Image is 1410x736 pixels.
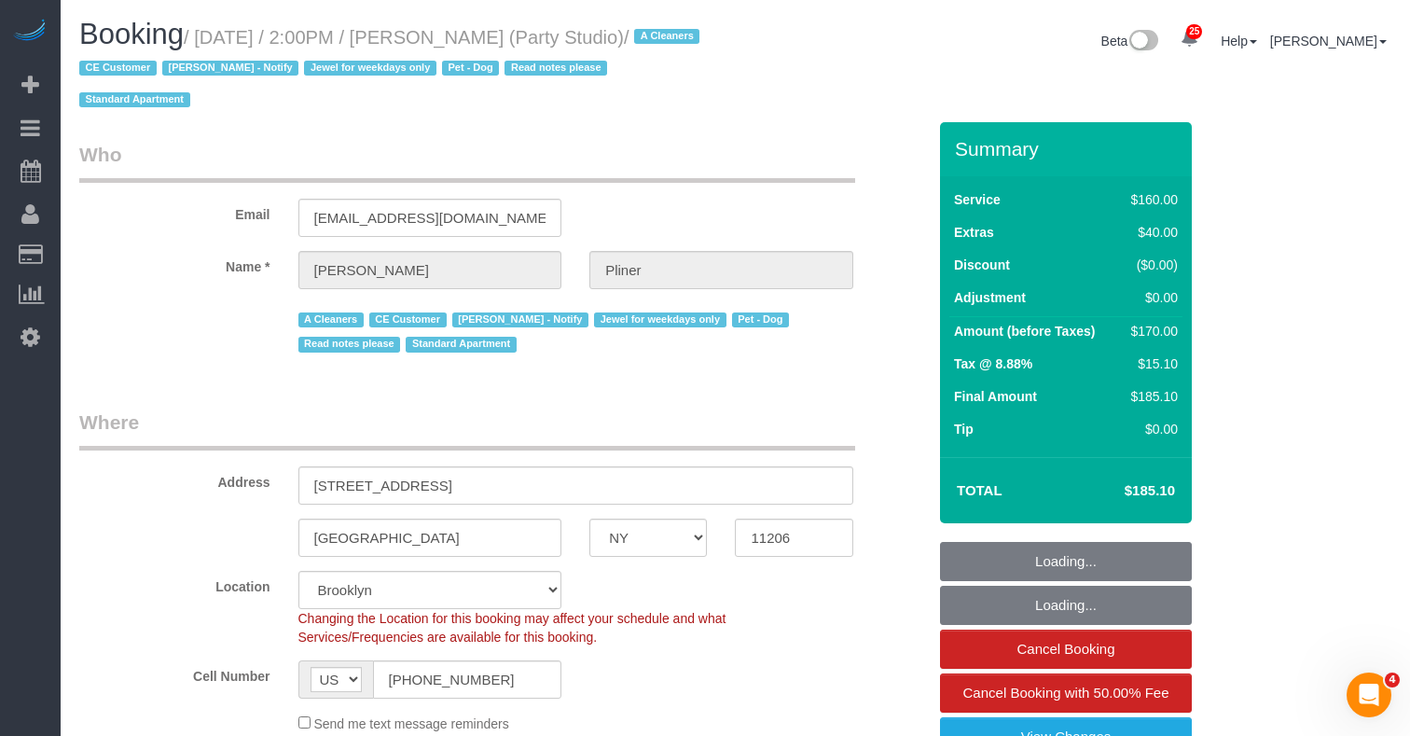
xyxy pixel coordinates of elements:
a: 25 [1171,19,1208,60]
div: $40.00 [1124,223,1178,242]
span: [PERSON_NAME] - Notify [162,61,298,76]
span: / [79,27,705,111]
small: / [DATE] / 2:00PM / [PERSON_NAME] (Party Studio) [79,27,705,111]
span: A Cleaners [298,312,364,327]
a: Help [1221,34,1257,49]
label: Final Amount [954,387,1037,406]
div: ($0.00) [1124,256,1178,274]
span: Read notes please [298,337,401,352]
img: Automaid Logo [11,19,48,45]
a: Cancel Booking [940,630,1192,669]
strong: Total [957,482,1002,498]
span: A Cleaners [634,29,699,44]
span: Send me text message reminders [313,716,508,731]
span: [PERSON_NAME] - Notify [452,312,588,327]
a: [PERSON_NAME] [1270,34,1387,49]
label: Tax @ 8.88% [954,354,1032,373]
label: Address [65,466,284,492]
label: Email [65,199,284,224]
span: 25 [1186,24,1202,39]
span: Standard Apartment [79,92,190,107]
label: Service [954,190,1001,209]
label: Cell Number [65,660,284,686]
div: $185.10 [1124,387,1178,406]
input: Last Name [589,251,853,289]
a: Beta [1101,34,1159,49]
legend: Who [79,141,855,183]
span: Standard Apartment [406,337,517,352]
input: City [298,519,562,557]
a: Cancel Booking with 50.00% Fee [940,674,1192,713]
label: Discount [954,256,1010,274]
div: $170.00 [1124,322,1178,340]
span: CE Customer [79,61,157,76]
span: Pet - Dog [732,312,789,327]
div: $15.10 [1124,354,1178,373]
span: CE Customer [369,312,447,327]
div: $160.00 [1124,190,1178,209]
span: Booking [79,18,184,50]
span: Cancel Booking with 50.00% Fee [963,685,1169,701]
span: Read notes please [505,61,607,76]
label: Amount (before Taxes) [954,322,1095,340]
input: Zip Code [735,519,852,557]
span: Changing the Location for this booking may affect your schedule and what Services/Frequencies are... [298,611,726,645]
h3: Summary [955,138,1182,160]
span: Jewel for weekdays only [304,61,436,76]
label: Name * [65,251,284,276]
input: Email [298,199,562,237]
img: New interface [1127,30,1158,54]
label: Adjustment [954,288,1026,307]
span: Pet - Dog [442,61,499,76]
h4: $185.10 [1069,483,1175,499]
iframe: Intercom live chat [1347,673,1391,717]
input: First Name [298,251,562,289]
div: $0.00 [1124,288,1178,307]
label: Tip [954,420,974,438]
span: 4 [1385,673,1400,687]
legend: Where [79,409,855,451]
label: Location [65,571,284,596]
div: $0.00 [1124,420,1178,438]
span: Jewel for weekdays only [594,312,726,327]
label: Extras [954,223,994,242]
input: Cell Number [373,660,562,699]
